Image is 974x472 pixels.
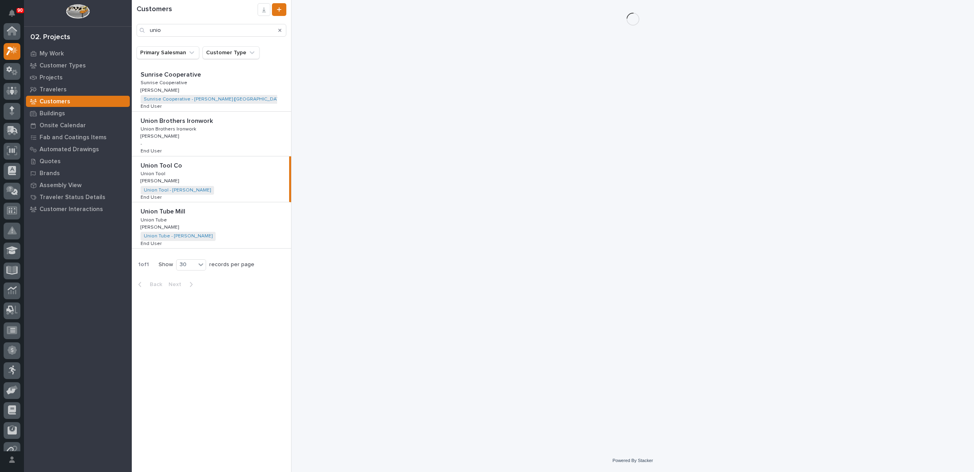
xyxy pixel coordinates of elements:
p: Projects [40,74,63,81]
a: Sunrise Cooperative - [PERSON_NAME] ([GEOGRAPHIC_DATA]) [144,97,284,102]
p: [PERSON_NAME] [141,86,181,93]
p: Travelers [40,86,67,93]
a: Quotes [24,155,132,167]
p: Union Tube [141,216,169,223]
p: - [141,141,142,147]
a: Union Tube MillUnion Tube Mill Union TubeUnion Tube [PERSON_NAME][PERSON_NAME] Union Tube - [PERS... [132,202,291,249]
p: My Work [40,50,64,57]
button: Customer Type [202,46,260,59]
button: Next [165,281,199,288]
a: Onsite Calendar [24,119,132,131]
p: Sunrise Cooperative [141,79,189,86]
a: Sunrise CooperativeSunrise Cooperative Sunrise CooperativeSunrise Cooperative [PERSON_NAME][PERSO... [132,65,291,112]
a: Union Tool - [PERSON_NAME] [144,188,211,193]
a: Union Brothers IronworkUnion Brothers Ironwork Union Brothers IronworkUnion Brothers Ironwork [PE... [132,112,291,156]
p: Quotes [40,158,61,165]
a: Assembly View [24,179,132,191]
p: [PERSON_NAME] [141,177,181,184]
a: Customers [24,95,132,107]
a: Brands [24,167,132,179]
button: Notifications [4,5,20,22]
a: Fab and Coatings Items [24,131,132,143]
div: Notifications90 [10,10,20,22]
p: Union Tool [141,170,167,177]
p: Union Tool Co [141,160,184,170]
p: End User [141,193,163,200]
p: Union Tube Mill [141,206,187,215]
p: Sunrise Cooperative [141,69,202,79]
p: Assembly View [40,182,81,189]
img: Workspace Logo [66,4,89,19]
p: 1 of 1 [132,255,155,275]
p: Customers [40,98,70,105]
a: Buildings [24,107,132,119]
p: Union Brothers Ironwork [141,125,198,132]
span: Next [169,281,186,288]
a: My Work [24,47,132,59]
p: Customer Types [40,62,86,69]
a: Customer Types [24,59,132,71]
a: Union Tool CoUnion Tool Co Union ToolUnion Tool [PERSON_NAME][PERSON_NAME] Union Tool - [PERSON_N... [132,156,291,203]
a: Customer Interactions [24,203,132,215]
input: Search [137,24,286,37]
p: Union Brothers Ironwork [141,116,214,125]
p: [PERSON_NAME] [141,223,181,230]
div: 30 [177,261,196,269]
p: Buildings [40,110,65,117]
p: End User [141,239,163,247]
p: End User [141,102,163,109]
a: Union Tube - [PERSON_NAME] [144,233,212,239]
p: records per page [209,261,254,268]
p: Show [159,261,173,268]
span: Back [145,281,162,288]
p: End User [141,147,163,154]
p: 90 [18,8,23,13]
a: Travelers [24,83,132,95]
h1: Customers [137,5,258,14]
a: Projects [24,71,132,83]
a: Traveler Status Details [24,191,132,203]
p: Fab and Coatings Items [40,134,107,141]
div: 02. Projects [30,33,70,42]
a: Automated Drawings [24,143,132,155]
p: Customer Interactions [40,206,103,213]
button: Back [132,281,165,288]
button: Primary Salesman [137,46,199,59]
p: [PERSON_NAME] [141,132,181,139]
p: Automated Drawings [40,146,99,153]
a: Powered By Stacker [613,458,653,463]
p: Onsite Calendar [40,122,86,129]
p: Traveler Status Details [40,194,105,201]
p: Brands [40,170,60,177]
